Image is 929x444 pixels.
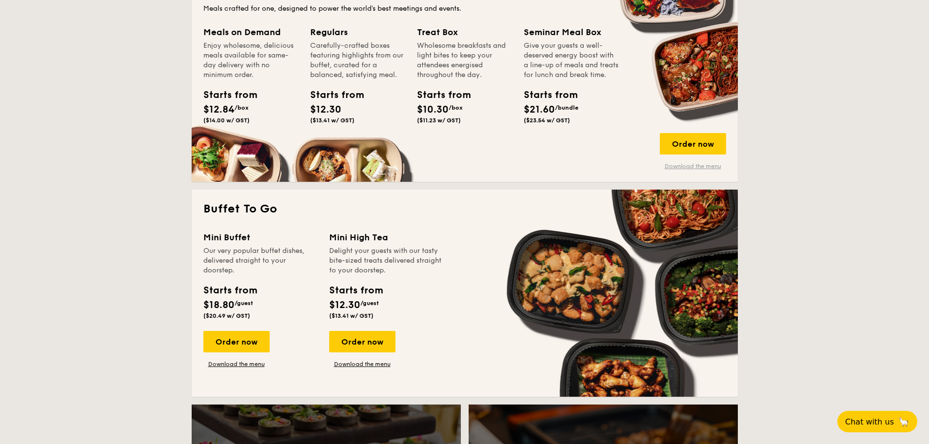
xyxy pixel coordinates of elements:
[310,25,405,39] div: Regulars
[329,312,374,319] span: ($13.41 w/ GST)
[360,300,379,307] span: /guest
[329,231,443,244] div: Mini High Tea
[203,201,726,217] h2: Buffet To Go
[329,283,382,298] div: Starts from
[660,133,726,154] div: Order now
[310,104,341,116] span: $12.30
[898,416,909,427] span: 🦙
[417,25,512,39] div: Treat Box
[524,41,619,80] div: Give your guests a well-deserved energy boost with a line-up of meals and treats for lunch and br...
[329,299,360,311] span: $12.30
[329,360,395,368] a: Download the menu
[235,300,253,307] span: /guest
[329,331,395,352] div: Order now
[203,41,298,80] div: Enjoy wholesome, delicious meals available for same-day delivery with no minimum order.
[203,331,270,352] div: Order now
[449,104,463,111] span: /box
[524,117,570,124] span: ($23.54 w/ GST)
[203,312,250,319] span: ($20.49 w/ GST)
[524,25,619,39] div: Seminar Meal Box
[310,88,354,102] div: Starts from
[310,117,355,124] span: ($13.41 w/ GST)
[417,41,512,80] div: Wholesome breakfasts and light bites to keep your attendees energised throughout the day.
[203,246,317,275] div: Our very popular buffet dishes, delivered straight to your doorstep.
[417,104,449,116] span: $10.30
[845,417,894,426] span: Chat with us
[203,283,257,298] div: Starts from
[203,88,247,102] div: Starts from
[203,231,317,244] div: Mini Buffet
[524,104,555,116] span: $21.60
[417,117,461,124] span: ($11.23 w/ GST)
[203,117,250,124] span: ($14.00 w/ GST)
[203,104,235,116] span: $12.84
[660,162,726,170] a: Download the menu
[203,299,235,311] span: $18.80
[524,88,568,102] div: Starts from
[417,88,461,102] div: Starts from
[203,25,298,39] div: Meals on Demand
[235,104,249,111] span: /box
[310,41,405,80] div: Carefully-crafted boxes featuring highlights from our buffet, curated for a balanced, satisfying ...
[837,411,917,432] button: Chat with us🦙
[555,104,578,111] span: /bundle
[203,360,270,368] a: Download the menu
[203,4,726,14] div: Meals crafted for one, designed to power the world's best meetings and events.
[329,246,443,275] div: Delight your guests with our tasty bite-sized treats delivered straight to your doorstep.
